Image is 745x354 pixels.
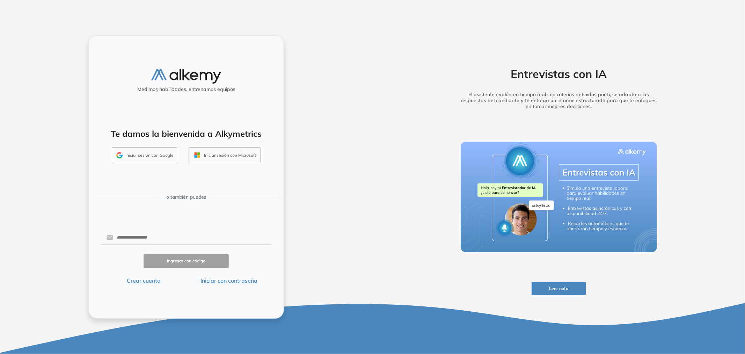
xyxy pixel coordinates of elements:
span: o también puedes [166,193,206,201]
button: Leer nota [532,282,586,296]
img: img-more-info [461,142,657,252]
h4: Te damos la bienvenida a Alkymetrics [98,129,275,139]
img: logo-alkemy [151,69,221,84]
h5: Medimos habilidades, entrenamos equipos [92,86,281,92]
button: Iniciar con contraseña [186,276,271,285]
button: Crear cuenta [101,276,186,285]
button: Iniciar sesión con Microsoft [189,147,261,163]
h2: Entrevistas con IA [450,67,668,80]
img: GMAIL_ICON [116,152,123,158]
button: Iniciar sesión con Google [112,147,178,163]
img: OUTLOOK_ICON [193,151,201,159]
button: Ingresar con código [144,254,229,268]
h5: El asistente evalúa en tiempo real con criterios definidos por ti, se adapta a las respuestas del... [450,92,668,109]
